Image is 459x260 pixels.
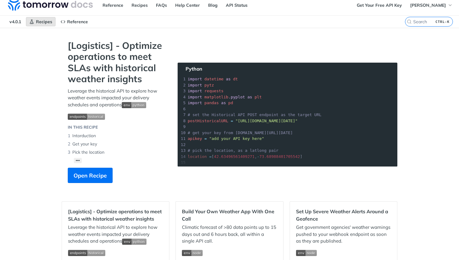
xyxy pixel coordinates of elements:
span: [PERSON_NAME] [410,2,446,8]
img: endpoint [68,114,105,120]
img: env [182,250,203,256]
span: Expand image [122,102,146,108]
span: Expand image [68,249,163,256]
a: Blog [205,1,221,10]
p: Leverage the historical API to explore how weather events impacted your delivery schedules and op... [68,88,165,108]
li: Get your key [68,140,165,148]
a: API Status [222,1,251,10]
button: Open Recipe [68,168,113,183]
h2: Set Up Severe Weather Alerts Around a Geofence [296,208,391,222]
li: Intorduction [68,132,165,140]
strong: [Logistics] - Optimize operations to meet SLAs with historical weather insights [68,40,165,85]
h2: Build Your Own Weather App With One Call [182,208,277,222]
span: Expand image [122,238,146,244]
span: Expand image [296,249,391,256]
img: endpoint [68,250,105,256]
p: Climatic forecast of >80 data points up to 15 days out and 6 hours back, all within a single API ... [182,224,277,245]
button: [PERSON_NAME] [407,1,456,10]
a: Recipes [128,1,151,10]
img: env [122,239,146,245]
span: v4.0.1 [6,17,24,26]
kbd: CTRL-K [434,19,451,25]
a: Help Center [172,1,203,10]
a: Recipes [26,17,56,26]
button: ••• [74,158,82,163]
svg: Search [407,19,412,24]
h2: [Logistics] - Optimize operations to meet SLAs with historical weather insights [68,208,163,222]
a: Reference [57,17,91,26]
p: Leverage the historical API to explore how weather events impacted your delivery schedules and op... [68,224,163,245]
span: Expand image [68,113,165,120]
img: env [296,250,317,256]
a: FAQs [153,1,170,10]
div: IN THIS RECIPE [68,124,98,130]
span: Reference [67,19,88,24]
a: Get Your Free API Key [353,1,405,10]
p: Get government agencies' weather warnings pushed to your webhook endpoint as soon as they are pub... [296,224,391,245]
span: Recipes [36,19,52,24]
img: env [122,102,146,108]
span: Expand image [182,249,277,256]
a: Reference [99,1,127,10]
span: Open Recipe [74,171,107,180]
li: Pick the location [68,148,165,156]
